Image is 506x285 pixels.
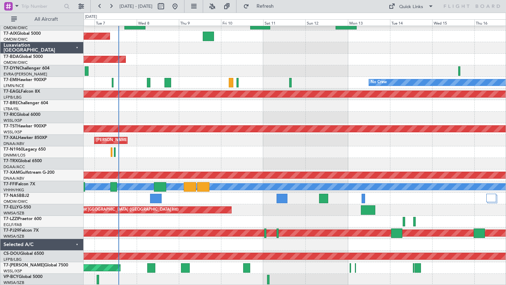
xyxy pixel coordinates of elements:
[4,252,20,256] span: CS-DOU
[4,72,47,77] a: EVRA/[PERSON_NAME]
[96,135,170,146] div: [PERSON_NAME] ([PERSON_NAME] Intl)
[119,3,153,9] span: [DATE] - [DATE]
[4,90,21,94] span: T7-EAGL
[4,78,46,82] a: T7-EMIHawker 900XP
[4,217,18,221] span: T7-LZZI
[4,78,17,82] span: T7-EMI
[4,118,22,123] a: WSSL/XSP
[4,171,54,175] a: T7-XAMGulfstream G-200
[4,217,41,221] a: T7-LZZIPraetor 600
[137,19,179,26] div: Wed 8
[4,90,40,94] a: T7-EAGLFalcon 8X
[4,136,18,140] span: T7-XAL
[251,4,280,9] span: Refresh
[4,222,22,227] a: EGLF/FAB
[4,130,22,135] a: WSSL/XSP
[4,101,18,105] span: T7-BRE
[221,19,263,26] div: Fri 10
[371,77,387,88] div: No Crew
[385,1,437,12] button: Quick Links
[4,147,46,152] a: T7-N1960Legacy 650
[179,19,221,26] div: Thu 9
[95,19,137,26] div: Tue 7
[21,1,62,12] input: Trip Number
[4,66,50,71] a: T7-DYNChallenger 604
[4,275,43,279] a: VP-BCYGlobal 5000
[4,275,19,279] span: VP-BCY
[18,17,74,22] span: All Aircraft
[4,55,43,59] a: T7-BDAGlobal 5000
[4,205,31,210] a: T7-ELLYG-550
[4,147,23,152] span: T7-N1960
[4,252,44,256] a: CS-DOUGlobal 6500
[4,263,68,267] a: T7-[PERSON_NAME]Global 7500
[4,153,25,158] a: DNMM/LOS
[4,228,19,233] span: T7-PJ29
[432,19,474,26] div: Wed 15
[4,25,28,31] a: OMDW/DWC
[4,55,19,59] span: T7-BDA
[4,194,19,198] span: T7-NAS
[4,269,22,274] a: WSSL/XSP
[4,257,22,262] a: LFPB/LBG
[4,228,39,233] a: T7-PJ29Falcon 7X
[4,141,24,146] a: DNAA/ABV
[4,182,16,186] span: T7-FFI
[390,19,432,26] div: Tue 14
[4,182,35,186] a: T7-FFIFalcon 7X
[4,136,47,140] a: T7-XALHawker 850XP
[305,19,348,26] div: Sun 12
[4,60,28,65] a: OMDW/DWC
[4,199,28,204] a: OMDW/DWC
[4,159,18,163] span: T7-TRX
[399,4,423,11] div: Quick Links
[4,95,22,100] a: LFPB/LBG
[4,124,46,128] a: T7-TSTHawker 900XP
[4,164,25,170] a: DGAA/ACC
[4,106,19,112] a: LTBA/ISL
[4,113,40,117] a: T7-RICGlobal 6000
[4,101,48,105] a: T7-BREChallenger 604
[4,194,29,198] a: T7-NASBBJ2
[4,159,42,163] a: T7-TRXGlobal 6500
[4,234,24,239] a: WMSA/SZB
[4,263,44,267] span: T7-[PERSON_NAME]
[4,187,24,193] a: VHHH/HKG
[240,1,282,12] button: Refresh
[4,176,24,181] a: DNAA/ABV
[4,171,20,175] span: T7-XAM
[4,66,19,71] span: T7-DYN
[4,83,24,88] a: LFMN/NCE
[263,19,305,26] div: Sat 11
[4,113,17,117] span: T7-RIC
[4,32,17,36] span: T7-AIX
[4,32,41,36] a: T7-AIXGlobal 5000
[4,124,17,128] span: T7-TST
[85,14,97,20] div: [DATE]
[4,205,19,210] span: T7-ELLY
[8,14,76,25] button: All Aircraft
[348,19,390,26] div: Mon 13
[4,37,28,42] a: OMDW/DWC
[61,205,179,215] div: Planned Maint [GEOGRAPHIC_DATA] ([GEOGRAPHIC_DATA] Intl)
[4,211,24,216] a: WMSA/SZB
